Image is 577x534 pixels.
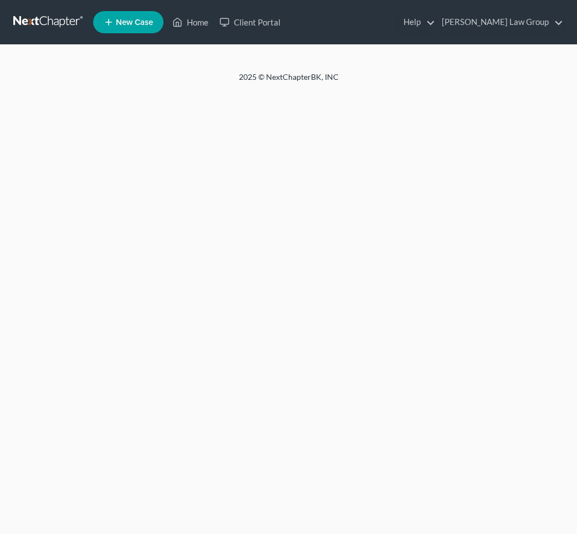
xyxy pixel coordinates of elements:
a: Home [167,12,214,32]
new-legal-case-button: New Case [93,11,164,33]
a: Help [398,12,435,32]
a: [PERSON_NAME] Law Group [436,12,563,32]
a: Client Portal [214,12,286,32]
div: 2025 © NextChapterBK, INC [23,72,555,91]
